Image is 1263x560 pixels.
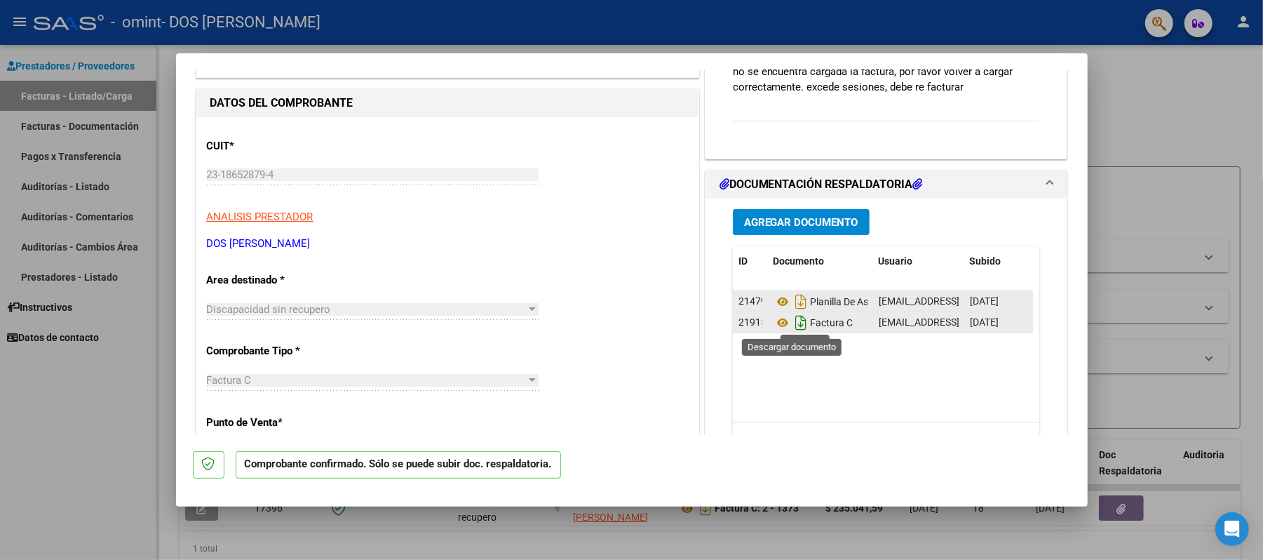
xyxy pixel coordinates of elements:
[738,255,748,267] span: ID
[970,255,1001,267] span: Subido
[236,451,561,479] p: Comprobante confirmado. Sólo se puede subir doc. respaldatoria.
[733,246,768,276] datatable-header-cell: ID
[705,171,1067,199] mat-expansion-panel-header: DOCUMENTACIÓN RESPALDATORIA
[970,316,999,328] span: [DATE]
[774,255,825,267] span: Documento
[705,199,1067,490] div: DOCUMENTACIÓN RESPALDATORIA
[720,176,923,193] h1: DOCUMENTACIÓN RESPALDATORIA
[879,295,1116,307] span: [EMAIL_ADDRESS][DOMAIN_NAME] - [PERSON_NAME]
[964,246,1034,276] datatable-header-cell: Subido
[774,317,853,328] span: Factura C
[792,312,810,334] i: Descargar documento
[207,138,351,154] p: CUIT
[1215,512,1249,546] div: Open Intercom Messenger
[733,64,1040,95] p: no se encuentra cargada la factura, por favor volver a cargar correctamente. excede sesiones, deb...
[733,422,1040,458] div: 2 total
[207,374,252,387] span: Factura C
[207,303,331,316] span: Discapacidad sin recupero
[207,211,313,223] span: ANALISIS PRESTADOR
[970,295,999,307] span: [DATE]
[873,246,964,276] datatable-header-cell: Usuario
[733,209,870,235] button: Agregar Documento
[207,272,351,288] p: Area destinado *
[207,236,688,252] p: DOS [PERSON_NAME]
[744,216,858,229] span: Agregar Documento
[207,343,351,359] p: Comprobante Tipo *
[768,246,873,276] datatable-header-cell: Documento
[792,291,810,313] i: Descargar documento
[774,296,938,307] span: Planilla De Asistencia 202507
[738,316,766,328] span: 21915
[879,316,1116,328] span: [EMAIL_ADDRESS][DOMAIN_NAME] - [PERSON_NAME]
[207,415,351,431] p: Punto de Venta
[705,13,1067,159] div: COMENTARIOS
[879,255,913,267] span: Usuario
[738,295,766,307] span: 21479
[210,96,353,109] strong: DATOS DEL COMPROBANTE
